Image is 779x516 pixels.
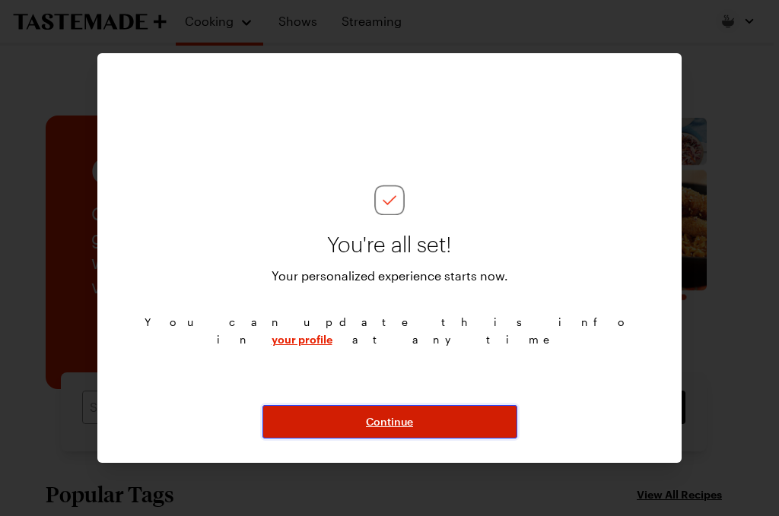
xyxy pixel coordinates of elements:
[262,405,517,438] button: NextStepButton
[366,414,413,429] span: Continue
[131,297,648,348] p: You can update this info in at any time
[272,267,508,285] p: Your personalized experience starts now.
[272,331,332,346] a: your profile
[327,233,452,258] h5: You're all set!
